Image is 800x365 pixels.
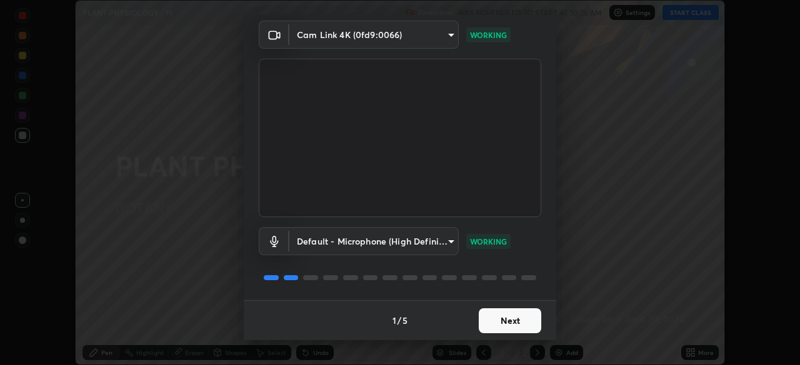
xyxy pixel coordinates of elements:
h4: / [397,314,401,327]
button: Next [479,308,541,333]
p: WORKING [470,29,507,41]
div: Cam Link 4K (0fd9:0066) [289,21,459,49]
p: WORKING [470,236,507,247]
div: Cam Link 4K (0fd9:0066) [289,227,459,255]
h4: 1 [392,314,396,327]
h4: 5 [402,314,407,327]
